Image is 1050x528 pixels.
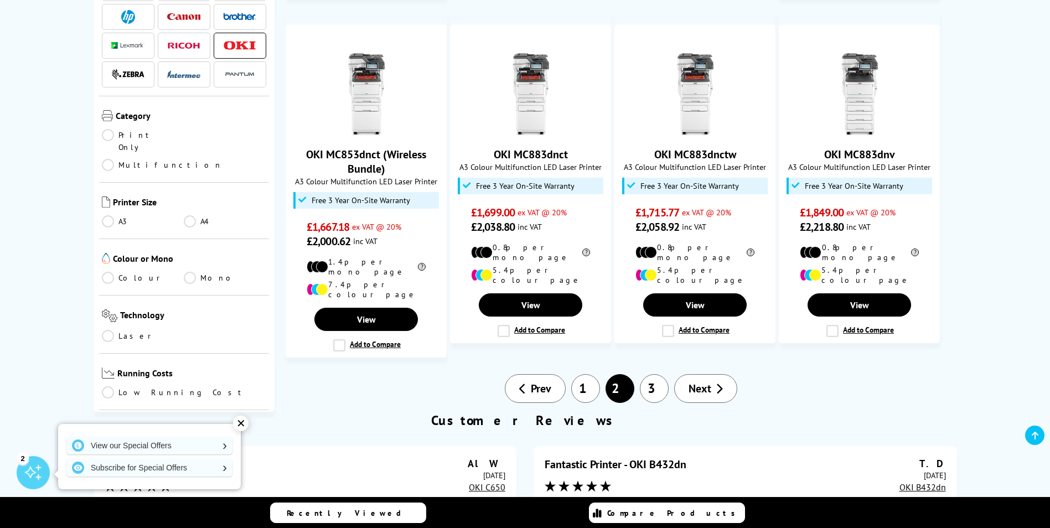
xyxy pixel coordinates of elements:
label: Add to Compare [662,325,730,337]
span: ex VAT @ 20% [682,207,731,218]
span: Running Costs [117,367,266,381]
time: [DATE] [483,470,505,480]
span: Printer Size [113,196,267,210]
a: Zebra [111,68,144,81]
a: HP [111,10,144,24]
label: Add to Compare [826,325,894,337]
a: Print Only [102,129,184,153]
img: Printer Size [102,196,110,208]
span: Compare Products [607,508,741,518]
a: Canon [167,10,200,24]
span: inc VAT [518,221,542,232]
label: Add to Compare [333,339,401,351]
span: Next [689,381,711,396]
li: 5.4p per colour page [800,265,919,285]
li: 7.4p per colour page [307,279,426,299]
span: Colour or Mono [113,253,267,266]
span: inc VAT [353,236,377,246]
img: Ricoh [167,43,200,49]
li: 0.8p per mono page [471,242,590,262]
div: Fantastic Printer - OKI B432dn [545,457,686,472]
img: Lexmark [111,42,144,49]
img: Intermec [167,70,200,78]
a: 3 [640,374,669,403]
img: Colour or Mono [102,253,110,264]
a: View our Special Offers [66,437,232,454]
li: 5.4p per colour page [635,265,754,285]
li: 1.4p per mono page [307,257,426,277]
div: T.D [866,457,946,470]
a: Prev [505,374,566,403]
a: OKI C650 [469,482,505,493]
span: £1,667.18 [307,220,349,234]
a: View [479,293,582,317]
span: ex VAT @ 20% [352,221,401,232]
span: ex VAT @ 20% [846,207,896,218]
img: Pantum [223,68,256,81]
a: OKI B432dn [899,482,946,493]
a: Colour [102,272,184,284]
li: 5.4p per colour page [471,265,590,285]
span: Category [116,110,267,123]
a: Compare Products [589,503,745,523]
time: [DATE] [924,470,946,480]
a: View [643,293,746,317]
img: Brother [223,13,256,20]
img: OKI MC853dnct (Wireless Bundle) [325,53,408,136]
a: Mono [184,272,266,284]
a: Subscribe for Special Offers [66,459,232,477]
img: OKI MC883dnct [489,53,572,136]
img: HP [121,10,135,24]
span: £1,699.00 [471,205,515,220]
img: OKI MC883dnv [818,53,901,136]
h2: Customer Reviews [88,412,963,429]
span: Technology [120,309,266,324]
span: inc VAT [846,221,871,232]
a: OKI MC883dnv [824,147,895,162]
span: Free 3 Year On-Site Warranty [312,196,410,205]
span: inc VAT [682,221,706,232]
img: OKI [223,41,256,50]
span: Free 3 Year On-Site Warranty [476,182,575,190]
a: Lexmark [111,39,144,53]
a: OKI MC883dnct [494,147,568,162]
img: Category [102,110,113,121]
span: A3 Colour Multifunction LED Laser Printer [456,162,605,172]
a: Next [674,374,737,403]
a: OKI MC853dnct (Wireless Bundle) [325,127,408,138]
div: ✕ [233,416,249,431]
a: OKI MC853dnct (Wireless Bundle) [306,147,426,176]
span: £2,058.92 [635,220,679,234]
a: OKI [223,39,256,53]
span: Prev [531,381,551,396]
span: Free 3 Year On-Site Warranty [640,182,739,190]
a: OKI MC883dnct [489,127,572,138]
a: Laser [102,330,184,342]
img: Running Costs [102,367,115,379]
span: Recently Viewed [287,508,412,518]
span: Free 3 Year On-Site Warranty [805,182,903,190]
a: A3 [102,215,184,227]
a: Intermec [167,68,200,81]
span: £2,000.62 [307,234,350,249]
a: OKI MC883dnctw [654,147,736,162]
span: £1,715.77 [635,205,679,220]
span: A3 Colour Multifunction LED Laser Printer [292,176,441,187]
a: OKI MC883dnv [818,127,901,138]
div: Al W [425,457,505,470]
a: Multifunction [102,159,223,171]
div: 2 [17,452,29,464]
a: Low Running Cost [102,386,267,398]
a: A4 [184,215,266,227]
img: Canon [167,13,200,20]
a: 1 [571,374,600,403]
li: 0.8p per mono page [800,242,919,262]
a: View [314,308,417,331]
a: OKI MC883dnctw [654,127,737,138]
li: 0.8p per mono page [635,242,754,262]
span: £2,038.80 [471,220,515,234]
a: Recently Viewed [270,503,426,523]
a: Ricoh [167,39,200,53]
span: £2,218.80 [800,220,844,234]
